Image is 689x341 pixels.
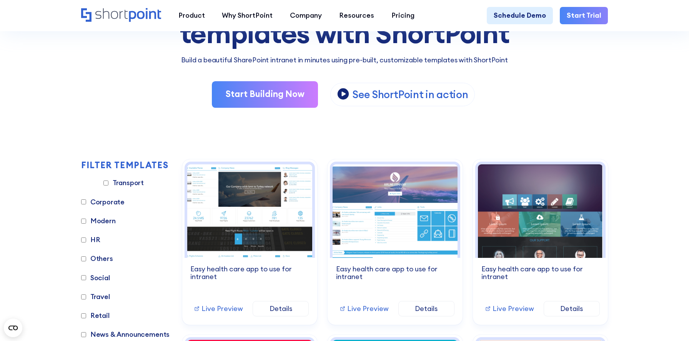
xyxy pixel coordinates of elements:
[81,199,86,204] input: Corporate
[487,7,553,24] a: Schedule Demo
[544,301,600,316] a: Details
[178,10,205,21] div: Product
[81,311,110,321] label: Retail
[383,7,423,24] a: Pricing
[170,7,213,24] a: Product
[551,252,689,341] iframe: Chat Widget
[81,329,170,340] label: News & Announcements
[212,81,318,108] a: Start Building Now
[194,305,243,313] a: Live Preview
[190,265,309,281] div: Easy health care app to use for intranet
[81,219,86,224] input: Modern
[103,178,144,188] label: Transport
[81,275,86,280] input: Social
[81,55,608,65] p: Build a beautiful SharePoint intranet in minutes using pre-built, customizable templates with Sho...
[331,7,383,24] a: Resources
[352,88,468,101] p: See ShortPoint in action
[81,273,110,283] label: Social
[4,319,22,337] button: Open CMP widget
[336,265,454,281] div: Easy health care app to use for intranet
[81,292,110,302] label: Travel
[560,7,608,24] a: Start Trial
[222,10,273,21] div: Why ShortPoint
[81,237,86,242] input: HR
[253,301,309,316] a: Details
[330,83,474,106] a: open lightbox
[290,10,322,21] div: Company
[187,164,312,257] img: Airlines 1
[213,7,281,24] a: Why ShortPoint
[398,301,454,316] a: Details
[281,7,331,24] a: Company
[81,256,86,261] input: Others
[103,181,108,186] input: Transport
[478,164,603,257] img: Bold Intranet
[340,305,389,313] a: Live Preview
[481,265,600,281] div: Easy health care app to use for intranet
[81,160,169,170] h2: FILTER TEMPLATES
[81,197,125,207] label: Corporate
[81,216,116,226] label: Modern
[333,164,458,257] img: Airlines 2
[391,10,414,21] div: Pricing
[81,294,86,299] input: Travel
[339,10,374,21] div: Resources
[485,305,534,313] a: Live Preview
[81,254,113,264] label: Others
[81,235,100,245] label: HR
[81,8,161,23] a: Home
[81,332,86,337] input: News & Announcements
[81,313,86,318] input: Retail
